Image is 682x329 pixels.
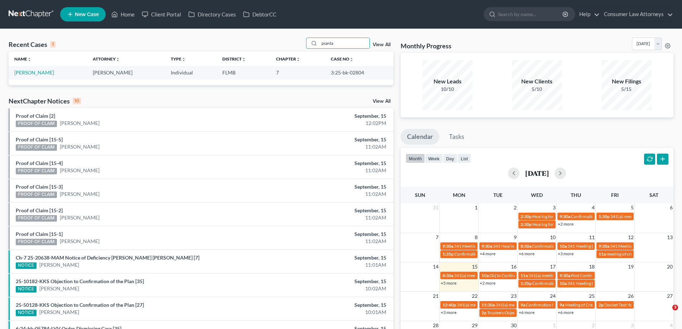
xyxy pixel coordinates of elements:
span: 2p [482,310,487,315]
a: 25-10182-KKS Objection to Confirmation of the Plan [35] [16,278,144,284]
a: Client Portal [138,8,185,21]
button: week [425,154,443,163]
div: Recent Cases [9,40,55,49]
div: September, 15 [267,207,386,214]
span: 341(a) meeting of creditors for [PERSON_NAME] [457,302,548,308]
input: Search by name... [498,8,564,21]
i: unfold_more [27,57,32,62]
a: Districtunfold_more [222,56,246,62]
div: 11:02AM [267,167,386,174]
a: Proof of Claim [15-4] [16,160,63,166]
span: 4 [591,203,595,212]
a: [PERSON_NAME] [60,238,100,245]
span: Thu [571,192,581,198]
div: PROOF OF CLAIM [16,215,57,222]
span: Post Confirmation Hearing [PERSON_NAME] [571,273,656,278]
span: Confirmation Hearing for [PERSON_NAME] [532,281,614,286]
a: View All [373,42,391,47]
span: Sun [415,192,425,198]
span: 11 [588,233,595,242]
a: Calendar [401,129,439,145]
div: 1 [50,41,55,48]
div: NOTICE [16,262,37,269]
a: Proof of Claim [15-3] [16,184,63,190]
a: +2 more [558,221,574,227]
h2: [DATE] [525,169,549,177]
a: View All [373,99,391,104]
i: unfold_more [296,57,300,62]
a: Home [108,8,138,21]
td: FLMB [217,66,270,79]
div: PROOF OF CLAIM [16,192,57,198]
div: 10:02AM [267,285,386,292]
div: 5/15 [601,86,652,93]
a: 25-50128-KKS Objection to Confirmation of the Plan [27] [16,302,144,308]
span: 1:30p [599,214,610,219]
span: 8:30a [521,243,531,249]
span: Hearing for [PERSON_NAME] & [PERSON_NAME] [532,214,626,219]
span: 8:30a [442,273,453,278]
a: [PERSON_NAME] [39,261,79,268]
span: 14 [432,262,439,271]
div: 10:01AM [267,309,386,316]
div: September, 15 [267,112,386,120]
a: Proof of Claim [2] [16,113,55,119]
span: 341 Hearing for [PERSON_NAME], [GEOGRAPHIC_DATA] [493,243,602,249]
span: 341 Meeting [PERSON_NAME] [567,281,625,286]
a: Proof of Claim [15-2] [16,207,63,213]
a: [PERSON_NAME] [39,309,79,316]
span: 12 [627,233,634,242]
div: 11:02AM [267,190,386,198]
button: list [458,154,471,163]
span: 3 [672,305,678,310]
a: DebtorCC [240,8,280,21]
a: [PERSON_NAME] [39,285,79,292]
span: 9:30a [560,214,570,219]
span: 12:40p [442,302,456,308]
span: Trustee's Objection [PERSON_NAME] [487,310,557,315]
div: September, 15 [267,254,386,261]
span: 10 [549,233,556,242]
button: month [406,154,425,163]
span: 6 [669,203,673,212]
span: Obj to Confirmation [PERSON_NAME] [489,273,561,278]
div: 11:02AM [267,214,386,221]
div: PROOF OF CLAIM [16,144,57,151]
a: Chapterunfold_more [276,56,300,62]
a: Proof of Claim [15-5] [16,136,63,142]
span: 341(a) meeting for [PERSON_NAME] [495,302,565,308]
div: PROOF OF CLAIM [16,239,57,245]
button: day [443,154,458,163]
span: 22 [471,292,478,300]
span: 8 [474,233,478,242]
span: Hearing for [PERSON_NAME] & [PERSON_NAME] [532,222,626,227]
span: 9 [513,233,517,242]
span: 11a [599,251,606,257]
div: New Filings [601,77,652,86]
span: 16 [510,262,517,271]
span: 31 [432,203,439,212]
a: +3 more [558,251,574,256]
td: 3:25-bk-02804 [325,66,393,79]
span: 5 [630,203,634,212]
span: 27 [666,292,673,300]
a: +4 more [480,251,495,256]
div: New Clients [512,77,562,86]
div: September, 15 [267,231,386,238]
span: 26 [627,292,634,300]
a: [PERSON_NAME] [60,143,100,150]
h3: Monthly Progress [401,42,451,50]
iframe: Intercom live chat [658,305,675,322]
span: 2:30p [521,222,532,227]
span: 1 [474,203,478,212]
span: 10a [560,281,567,286]
span: Meeting of Creditors for [PERSON_NAME] [565,302,644,308]
span: 341 Meeting [PERSON_NAME] [610,243,668,249]
span: Confirmation Hearing for [PERSON_NAME] & [PERSON_NAME] [454,251,574,257]
span: 19 [627,262,634,271]
span: Confirmation hearing for [DEMOGRAPHIC_DATA][PERSON_NAME] [526,302,654,308]
span: 24 [549,292,556,300]
span: 9a [560,302,564,308]
span: 9:30a [482,243,492,249]
a: Directory Cases [185,8,240,21]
